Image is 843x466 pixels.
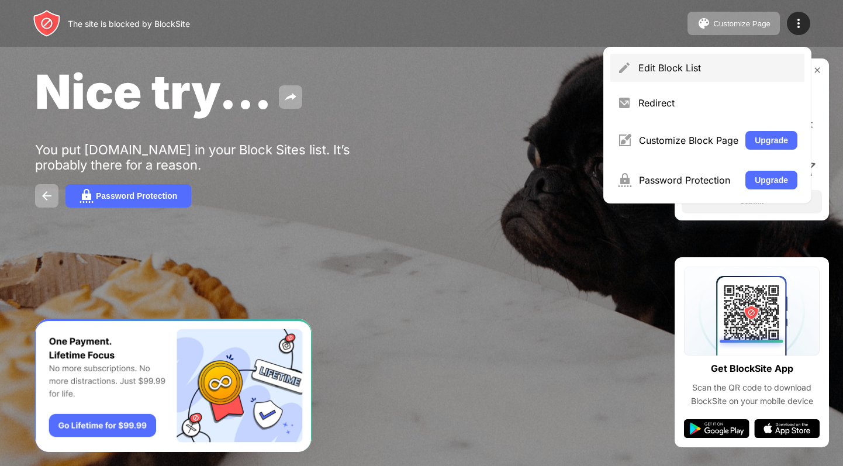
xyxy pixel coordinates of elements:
img: back.svg [40,189,54,203]
img: menu-password.svg [617,173,632,187]
img: google-play.svg [684,419,749,438]
iframe: Banner [35,319,312,453]
img: menu-customize.svg [617,133,632,147]
div: Get BlockSite App [711,360,793,377]
img: pallet.svg [697,16,711,30]
img: share.svg [284,90,298,104]
img: header-logo.svg [33,9,61,37]
img: password.svg [80,189,94,203]
div: Password Protection [96,191,177,201]
button: Customize Page [687,12,780,35]
div: Password Protection [639,174,738,186]
div: The site is blocked by BlockSite [68,19,190,29]
img: qrcode.svg [684,267,820,355]
img: menu-pencil.svg [617,61,631,75]
div: Customize Page [713,19,771,28]
button: Password Protection [65,184,191,208]
div: Redirect [638,97,797,109]
img: menu-icon.svg [792,16,806,30]
span: Nice try... [35,63,272,120]
div: Scan the QR code to download BlockSite on your mobile device [684,381,820,408]
button: Upgrade [745,131,797,150]
div: Edit Block List [638,62,797,74]
div: Customize Block Page [639,134,738,146]
img: app-store.svg [754,419,820,438]
button: Upgrade [745,171,797,189]
img: rate-us-close.svg [813,65,822,75]
div: You put [DOMAIN_NAME] in your Block Sites list. It’s probably there for a reason. [35,142,396,172]
img: menu-redirect.svg [617,96,631,110]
